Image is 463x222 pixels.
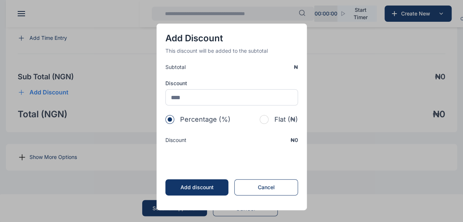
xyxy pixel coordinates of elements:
[165,47,298,55] p: This discount will be added to the subtotal
[165,80,298,87] label: Discount
[165,179,229,195] button: Add discount
[294,63,298,71] p: ₦
[291,136,298,144] p: ₦ 0
[165,63,186,71] p: Subtotal
[260,114,298,125] button: Flat (₦)
[242,184,290,191] div: Cancel
[165,32,298,44] h4: Add discount
[274,114,298,125] span: Flat (₦)
[180,114,231,125] span: Percentage (%)
[165,136,186,144] p: Discount
[234,179,298,195] button: Cancel
[172,184,221,191] div: Add discount
[165,114,231,125] button: Percentage (%)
